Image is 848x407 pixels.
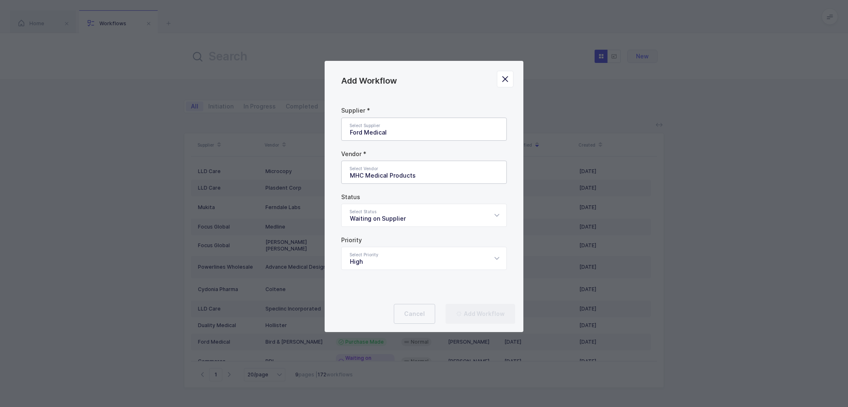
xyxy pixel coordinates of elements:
div: Add Workflow [325,61,523,332]
span: Add Workflow [341,76,397,86]
button: Close [497,71,513,87]
label: Priority [341,237,507,243]
label: Supplier * [341,107,507,114]
span: Cancel [404,310,425,318]
button: Cancel [394,304,435,324]
label: Vendor * [341,151,507,157]
label: Status [341,194,507,200]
